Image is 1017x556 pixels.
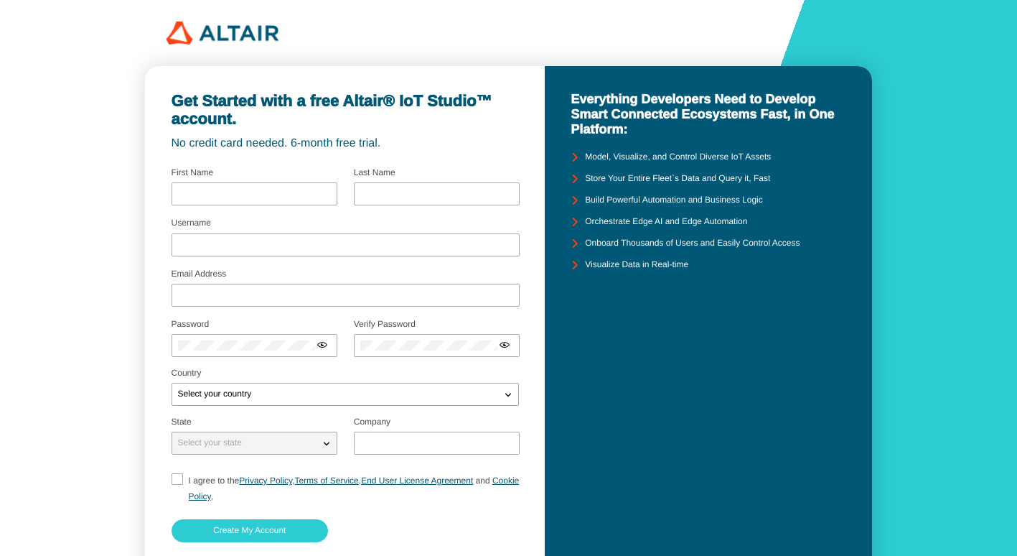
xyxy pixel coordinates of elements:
[585,174,770,184] unity-typography: Store Your Entire Fleet`s Data and Query it, Fast
[585,152,771,162] unity-typography: Model, Visualize, and Control Diverse IoT Assets
[585,195,762,205] unity-typography: Build Powerful Automation and Business Logic
[571,92,845,136] unity-typography: Everything Developers Need to Develop Smart Connected Ecosystems Fast, in One Platform:
[585,238,800,249] unity-typography: Onboard Thousands of Users and Easily Control Access
[172,319,210,329] label: Password
[239,476,292,486] a: Privacy Policy
[172,269,227,279] label: Email Address
[294,476,358,486] a: Terms of Service
[172,92,519,129] unity-typography: Get Started with a free Altair® IoT Studio™ account.
[585,217,747,227] unity-typography: Orchestrate Edge AI and Edge Automation
[172,137,519,150] unity-typography: No credit card needed. 6-month free trial.
[361,476,473,486] a: End User License Agreement
[585,260,688,270] unity-typography: Visualize Data in Real-time
[476,476,490,486] span: and
[167,22,278,45] img: 320px-Altair_logo.png
[172,218,211,228] label: Username
[189,476,520,501] a: Cookie Policy
[354,319,416,329] label: Verify Password
[189,476,520,501] span: I agree to the , , ,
